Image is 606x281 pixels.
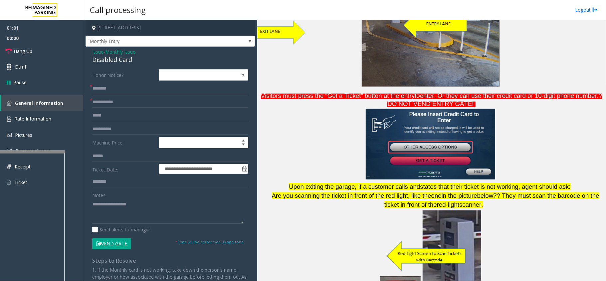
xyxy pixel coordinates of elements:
[477,192,497,199] span: below?
[415,92,420,99] span: to
[92,226,150,233] label: Send alerts to manager
[15,132,32,138] span: Pictures
[91,69,157,81] label: Honor Notice?:
[386,241,466,272] img: Text Box
[92,48,103,55] span: Issue
[437,201,459,208] span: red-light
[239,137,248,142] span: Increase value
[384,201,437,208] span: ticket in front of the
[239,142,248,148] span: Decrease value
[497,192,599,199] span: ? They must scan the barcode on the
[403,12,468,40] img: Text Box
[431,192,435,199] span: o
[13,79,27,86] span: Pause
[7,101,12,106] img: 'icon'
[481,183,571,190] span: is not working, agent should ask:
[14,116,51,122] span: Rate Information
[592,6,598,13] img: logout
[105,48,135,55] span: Monthly Issue
[7,116,11,122] img: 'icon'
[241,164,248,173] span: Toggle popup
[92,189,106,199] label: Notes:
[387,92,602,107] span: enter. Or they can use their credit card or 10-digit phone number.? DO NOT VEND ENTRY GATE!
[92,55,248,64] div: Disabled Card
[91,164,157,174] label: Ticket Date:
[420,183,479,190] span: states that their ticket
[15,100,63,106] span: General Information
[7,148,12,153] img: 'icon'
[272,192,431,199] span: Are you scanning the ticket in front of the red light, like the
[92,238,131,249] button: Vend Gate
[92,258,248,264] h4: Steps to Resolve
[459,201,483,208] span: scanner.
[442,192,477,199] span: in the picture
[7,133,12,137] img: 'icon'
[289,183,420,190] span: Upon exiting the garage, if a customer calls and
[86,20,255,36] h4: [STREET_ADDRESS]
[261,92,415,99] span: Visitors must press the “Get a Ticket” button at the entry
[435,192,442,199] span: ne
[103,49,135,55] span: -
[15,147,51,154] span: Common Issues
[14,48,32,55] span: Hang Up
[86,36,221,47] span: Monthly Entry
[91,137,157,148] label: Machine Price:
[15,63,26,70] span: Dtmf
[575,6,598,13] a: Logout
[175,239,244,244] small: Vend will be performed using 5 tone
[1,95,83,111] a: General Information
[238,20,307,46] img: Text Box
[87,2,149,18] h3: Call processing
